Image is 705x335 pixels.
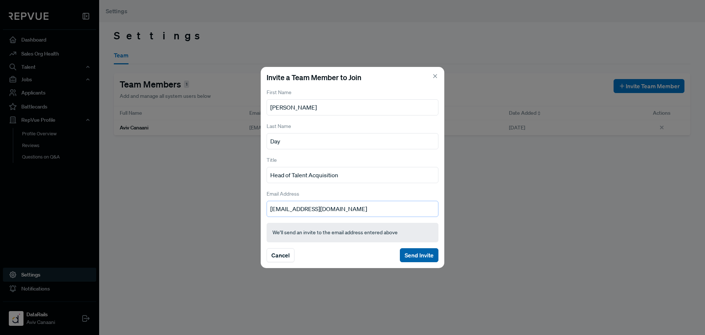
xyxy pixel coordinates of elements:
[267,201,438,217] input: johndoe@company.com
[267,89,292,96] label: First Name
[267,99,438,115] input: John
[267,190,299,198] label: Email Address
[267,156,277,164] label: Title
[267,122,291,130] label: Last Name
[400,248,438,262] button: Send Invite
[267,167,438,183] input: Title
[267,133,438,149] input: Doe
[272,229,433,236] p: We’ll send an invite to the email address entered above
[267,73,438,82] h5: Invite a Team Member to Join
[267,248,294,262] button: Cancel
